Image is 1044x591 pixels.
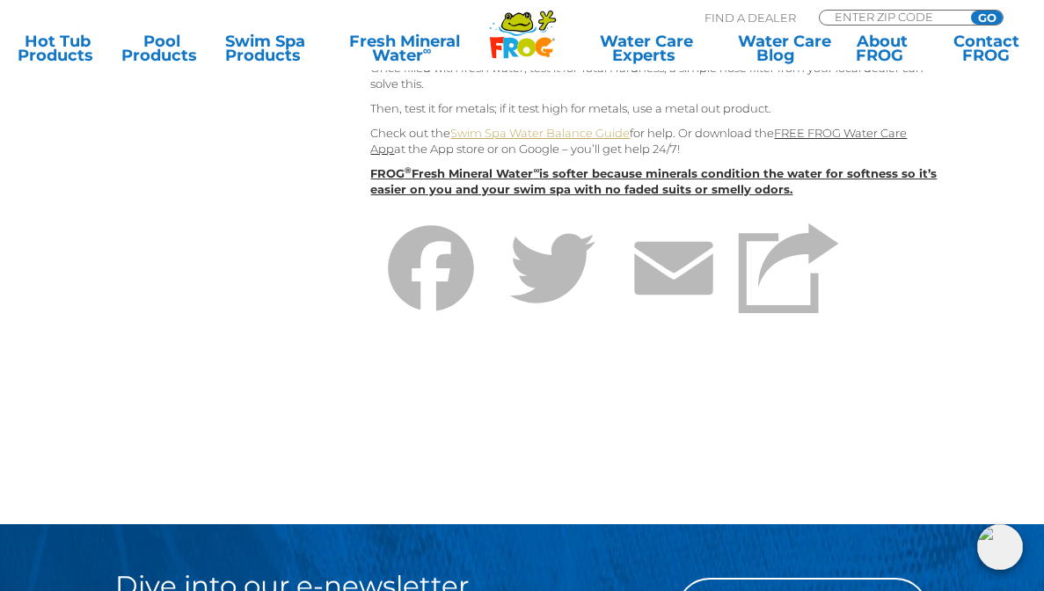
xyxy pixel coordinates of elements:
a: Facebook [370,211,492,378]
a: Swim Spa Water Balance Guide [450,126,630,140]
a: AboutFROG [842,34,923,62]
a: Swim SpaProducts [225,34,306,62]
a: ContactFROG [945,34,1026,62]
a: PoolProducts [121,34,202,62]
p: Then, test it for metals; if it test high for metals, use a metal out product. [370,100,940,116]
p: Once filled with fresh water, test it for Total Hardness; a simple hose filter from your local de... [370,60,940,91]
input: GO [971,11,1003,25]
a: FROG®Fresh Mineral Water∞is softer because minerals condition the water for softness so it’s easi... [370,166,937,196]
sup: ∞ [423,43,432,57]
img: openIcon [977,524,1023,570]
a: Water CareBlog [738,34,819,62]
p: Check out the for help. Or download the at the App store or on Google – you’ll get help 24/7! [370,125,940,157]
p: Find A Dealer [705,10,796,26]
a: Water CareExperts [578,34,715,62]
a: Email [613,211,734,378]
a: Twitter [492,211,613,378]
input: Zip Code Form [833,11,952,23]
sup: ∞ [533,165,539,175]
a: Hot TubProducts [18,34,99,62]
img: Share [738,223,839,314]
strong: FROG Fresh Mineral Water is softer because minerals condition the water for softness so it’s easi... [370,166,937,196]
a: Fresh MineralWater∞ [329,34,479,62]
sup: ® [405,165,412,175]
